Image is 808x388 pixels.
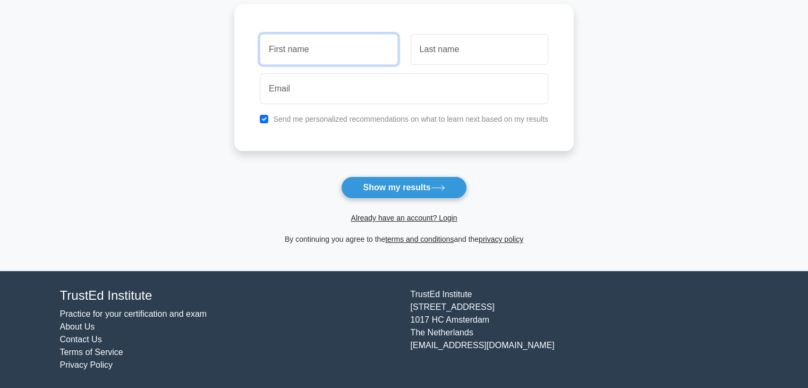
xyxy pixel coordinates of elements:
label: Send me personalized recommendations on what to learn next based on my results [273,115,548,123]
div: By continuing you agree to the and the [228,233,580,246]
button: Show my results [341,176,466,199]
h4: TrustEd Institute [60,288,398,303]
input: Email [260,73,548,104]
a: Already have an account? Login [351,214,457,222]
a: Practice for your certification and exam [60,309,207,318]
div: TrustEd Institute [STREET_ADDRESS] 1017 HC Amsterdam The Netherlands [EMAIL_ADDRESS][DOMAIN_NAME] [404,288,755,372]
input: First name [260,34,397,65]
a: Contact Us [60,335,102,344]
a: terms and conditions [385,235,454,243]
input: Last name [411,34,548,65]
a: Terms of Service [60,348,123,357]
a: About Us [60,322,95,331]
a: privacy policy [479,235,523,243]
a: Privacy Policy [60,360,113,369]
